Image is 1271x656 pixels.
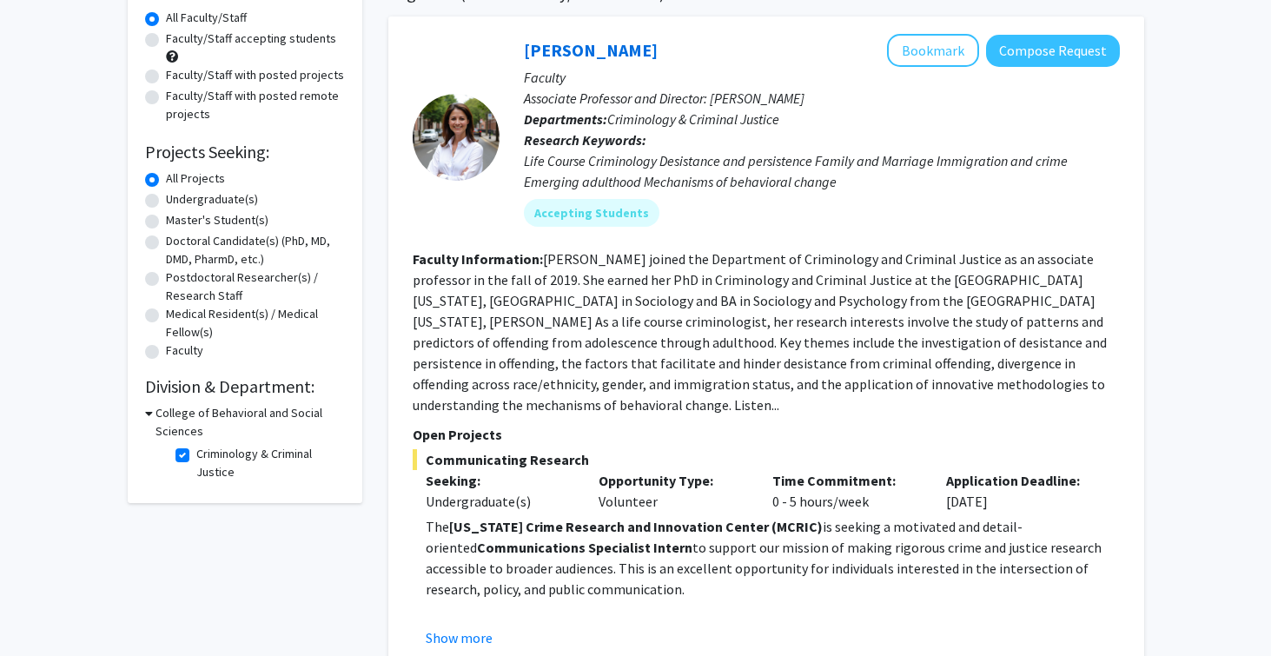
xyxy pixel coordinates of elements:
[166,211,268,229] label: Master's Student(s)
[166,9,247,27] label: All Faculty/Staff
[772,470,920,491] p: Time Commitment:
[887,34,979,67] button: Add Bianca Bersani to Bookmarks
[413,250,1107,414] fg-read-more: [PERSON_NAME] joined the Department of Criminology and Criminal Justice as an associate professor...
[524,110,607,128] b: Departments:
[524,131,646,149] b: Research Keywords:
[449,518,823,535] strong: [US_STATE] Crime Research and Innovation Center (MCRIC)
[166,232,345,268] label: Doctoral Candidate(s) (PhD, MD, DMD, PharmD, etc.)
[166,305,345,341] label: Medical Resident(s) / Medical Fellow(s)
[426,491,573,512] div: Undergraduate(s)
[524,199,659,227] mat-chip: Accepting Students
[599,470,746,491] p: Opportunity Type:
[524,39,658,61] a: [PERSON_NAME]
[413,250,543,268] b: Faculty Information:
[166,66,344,84] label: Faculty/Staff with posted projects
[413,424,1120,445] p: Open Projects
[156,404,345,441] h3: College of Behavioral and Social Sciences
[426,470,573,491] p: Seeking:
[166,169,225,188] label: All Projects
[145,142,345,162] h2: Projects Seeking:
[986,35,1120,67] button: Compose Request to Bianca Bersani
[13,578,74,643] iframe: Chat
[946,470,1094,491] p: Application Deadline:
[607,110,779,128] span: Criminology & Criminal Justice
[426,627,493,648] button: Show more
[166,268,345,305] label: Postdoctoral Researcher(s) / Research Staff
[586,470,759,512] div: Volunteer
[145,376,345,397] h2: Division & Department:
[759,470,933,512] div: 0 - 5 hours/week
[477,539,692,556] strong: Communications Specialist Intern
[196,445,341,481] label: Criminology & Criminal Justice
[426,516,1120,600] p: The is seeking a motivated and detail-oriented to support our mission of making rigorous crime an...
[166,30,336,48] label: Faculty/Staff accepting students
[166,87,345,123] label: Faculty/Staff with posted remote projects
[166,190,258,209] label: Undergraduate(s)
[524,150,1120,192] div: Life Course Criminology Desistance and persistence Family and Marriage Immigration and crime Emer...
[524,67,1120,88] p: Faculty
[166,341,203,360] label: Faculty
[413,449,1120,470] span: Communicating Research
[524,88,1120,109] p: Associate Professor and Director: [PERSON_NAME]
[933,470,1107,512] div: [DATE]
